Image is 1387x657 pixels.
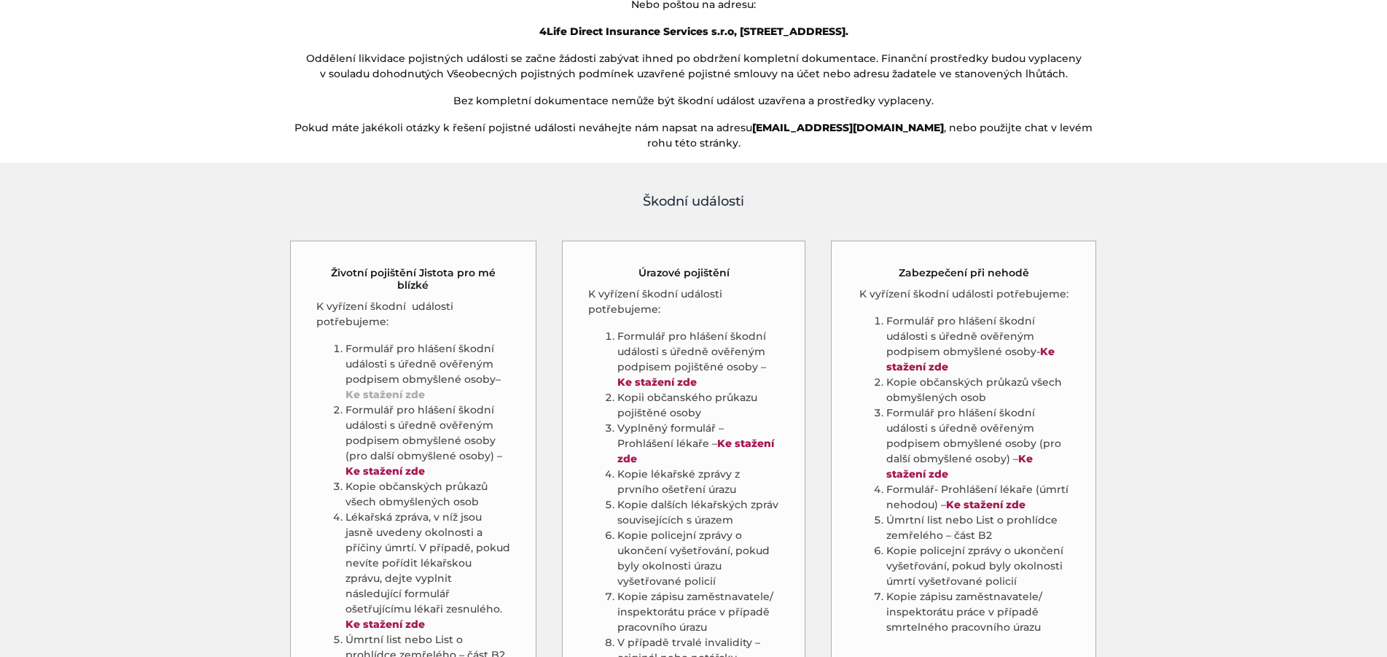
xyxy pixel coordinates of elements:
a: Ke stažení zde [886,452,1033,481]
li: Kopie lékařské zprávy z prvního ošetření úrazu [617,467,779,497]
li: Úmrtní list nebo List o prohlídce zemřelého – část B2 [886,513,1070,543]
li: Kopii občanského průkazu pojištěné osoby [617,390,779,421]
li: Formulář pro hlášení škodní události s úředně ověřeným podpisem obmyšlené osoby– [345,341,511,403]
li: Kopie policejní zprávy o ukončení vyšetřování, pokud byly okolnosti úrazu vyšetřované policií [617,528,779,589]
a: Ke stažení zde [886,345,1055,373]
li: Formulář pro hlášení škodní události s úředně ověřeným podpisem pojištěné osoby – [617,329,779,390]
p: K vyřízení škodní události potřebujeme: [316,299,511,330]
strong: 4Life Direct Insurance Services s.r.o, [STREET_ADDRESS]. [539,25,848,38]
li: Vyplněný formulář – Prohlášení lékaře – [617,421,779,467]
li: Kopie občanských průkazů všech obmyšlených osob [886,375,1070,405]
li: Kopie policejní zprávy o ukončení vyšetřování, pokud byly okolnosti úmrtí vyšetřované policií [886,543,1070,589]
p: Pokud máte jakékoli otázky k řešení pojistné události neváhejte nám napsat na adresu , nebo použi... [289,120,1098,151]
li: Kopie zápisu zaměstnavatele/ inspektorátu práce v případě smrtelného pracovního úrazu [886,589,1070,635]
h4: Škodní události [289,192,1098,211]
li: Kopie zápisu zaměstnavatele/ inspektorátu práce v případě pracovního úrazu [617,589,779,635]
p: Oddělení likvidace pojistných události se začne žádosti zabývat ihned po obdržení kompletní dokum... [289,51,1098,82]
strong: [EMAIL_ADDRESS][DOMAIN_NAME] [752,121,944,134]
a: Ke stažení zde [345,464,425,478]
li: Lékařská zpráva, v níž jsou jasně uvedeny okolnosti a příčiny úmrtí. V případě, pokud nevíte poří... [345,510,511,632]
li: Kopie dalších lékařských zpráv souvisejících s úrazem [617,497,779,528]
li: Formulář pro hlášení škodní události s úředně ověřeným podpisem obmyšlené osoby (pro další obmyšl... [345,403,511,479]
a: Ke stažení zde [345,618,425,631]
a: Ke stažení zde [617,437,774,465]
a: Ke stažení zde [345,388,425,401]
li: Formulář pro hlášení škodní události s úředně ověřeným podpisem obmyšlené osoby- [886,314,1070,375]
h5: Zabezpečení při nehodě [899,267,1029,279]
h5: Životní pojištění Jistota pro mé blízké [316,267,511,292]
li: Kopie občanských průkazů všech obmyšlených osob [345,479,511,510]
h5: Úrazové pojištění [638,267,730,279]
a: Ke stažení zde [946,498,1025,511]
p: K vyřízení škodní události potřebujeme: [588,287,779,317]
li: Formulář pro hlášení škodní události s úředně ověřeným podpisem obmyšlené osoby (pro další obmyšl... [886,405,1070,482]
p: K vyřízení škodní události potřebujeme: [857,287,1070,302]
p: Bez kompletní dokumentace nemůže být škodní událost uzavřena a prostředky vyplaceny. [289,93,1098,109]
li: Formulář- Prohlášení lékaře (úmrtí nehodou) – [886,482,1070,513]
a: Ke stažení zde [617,376,697,389]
